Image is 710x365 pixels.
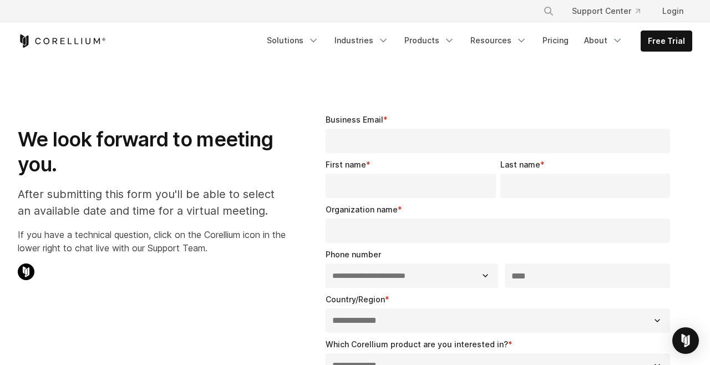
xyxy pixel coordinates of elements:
h1: We look forward to meeting you. [18,127,286,177]
span: Organization name [326,205,398,214]
button: Search [539,1,559,21]
a: Login [653,1,692,21]
a: Solutions [260,31,326,50]
span: Which Corellium product are you interested in? [326,339,508,349]
p: If you have a technical question, click on the Corellium icon in the lower right to chat live wit... [18,228,286,255]
a: Resources [464,31,534,50]
span: Last name [500,160,540,169]
img: Corellium Chat Icon [18,263,34,280]
a: Industries [328,31,395,50]
div: Navigation Menu [260,31,692,52]
span: Phone number [326,250,381,259]
span: Business Email [326,115,383,124]
div: Navigation Menu [530,1,692,21]
span: Country/Region [326,295,385,304]
span: First name [326,160,366,169]
a: Support Center [563,1,649,21]
div: Open Intercom Messenger [672,327,699,354]
a: About [577,31,630,50]
a: Corellium Home [18,34,106,48]
p: After submitting this form you'll be able to select an available date and time for a virtual meet... [18,186,286,219]
a: Pricing [536,31,575,50]
a: Free Trial [641,31,692,51]
a: Products [398,31,461,50]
